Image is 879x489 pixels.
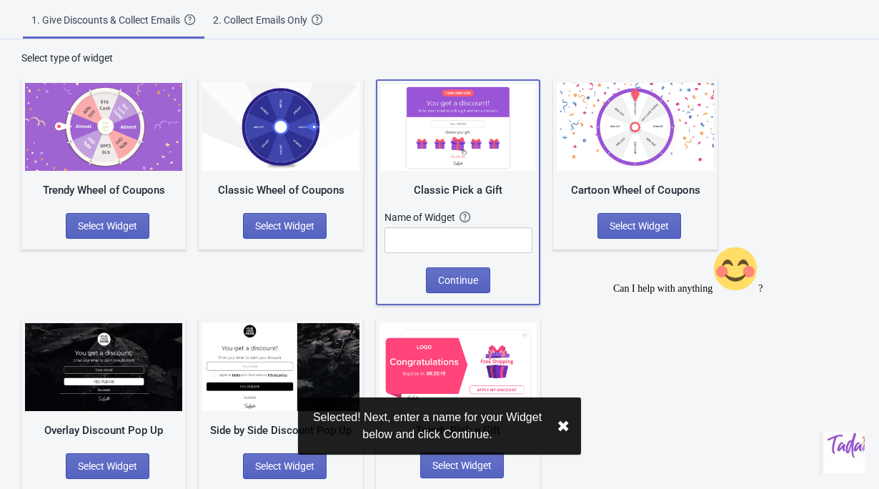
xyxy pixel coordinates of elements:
div: Classic Wheel of Coupons [202,182,359,199]
iframe: chat widget [819,432,865,475]
img: classic_game.jpg [202,83,359,171]
button: Continue [426,267,490,293]
iframe: chat widget [607,240,865,425]
span: Select Widget [255,220,314,232]
span: Select Widget [78,460,137,472]
div: Classic Pick a Gift [381,182,535,199]
img: trendy_game.png [25,83,182,171]
div: Trendy Wheel of Coupons [25,182,182,199]
button: Select Widget [597,213,681,239]
button: Select Widget [243,453,327,479]
img: regular_popup.jpg [202,323,359,411]
span: Select Widget [610,220,669,232]
img: gift_game.jpg [381,84,535,171]
button: Select Widget [243,213,327,239]
div: Can I help with anything😊? [6,6,263,54]
div: Select type of widget [21,51,858,65]
img: full_screen_popup.jpg [25,323,182,411]
img: cartoon_game.jpg [557,83,714,171]
span: Select Widget [78,220,137,232]
button: Select Widget [66,213,149,239]
div: Overlay Discount Pop Up [25,423,182,439]
span: Continue [438,275,478,286]
div: Side by Side Discount Pop Up [202,423,359,439]
button: Select Widget [66,453,149,479]
span: Select Widget [255,460,314,472]
div: 1. Give Discounts & Collect Emails [31,13,184,27]
div: Cartoon Wheel of Coupons [557,182,714,199]
img: gift_game_v2.jpg [379,323,537,411]
div: Name of Widget [384,210,460,224]
div: Selected! Next, enter a name for your Widget below and click Continue. [309,409,545,443]
button: close [557,418,570,435]
img: :blush: [105,6,151,51]
span: Can I help with anything ? [6,43,155,54]
div: 2. Collect Emails Only [213,13,312,27]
